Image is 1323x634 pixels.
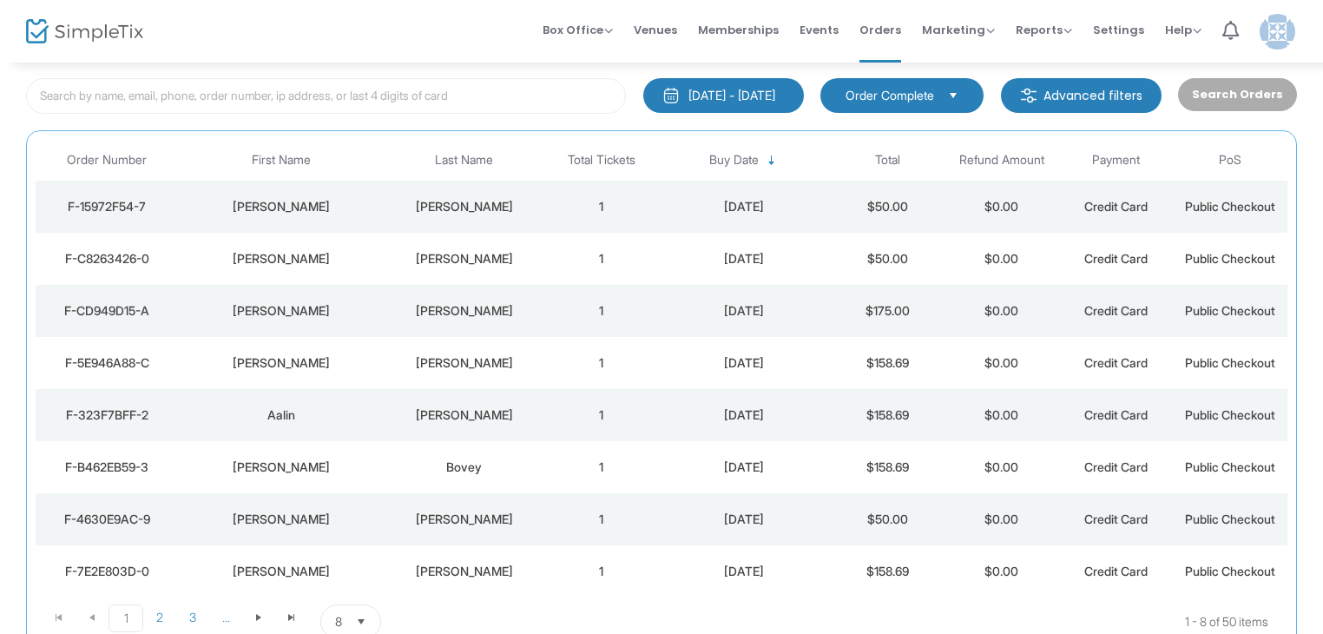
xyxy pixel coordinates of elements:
span: Box Office [543,22,613,38]
div: 9/21/2025 [663,402,826,419]
div: [DATE] - [DATE] [688,83,775,100]
th: Total Tickets [544,135,659,176]
span: Page 2 [143,600,176,626]
td: 1 [544,333,659,385]
span: 8 [335,609,342,626]
td: $50.00 [830,176,945,228]
div: F-B462EB59-3 [40,454,174,472]
div: Startzell [389,298,540,315]
span: Marketing [922,22,995,38]
span: Last Name [435,149,493,163]
span: Memberships [698,8,779,52]
span: Venues [634,8,677,52]
div: Allison [183,298,380,315]
div: Hubbard [389,402,540,419]
span: Reports [1016,22,1072,38]
span: Credit Card [1084,455,1148,470]
td: $50.00 [830,228,945,281]
div: F-323F7BFF-2 [40,402,174,419]
span: Go to the last page [275,600,308,626]
div: Bovey [389,454,540,472]
span: Public Checkout [1185,195,1275,209]
td: $158.69 [830,333,945,385]
span: Public Checkout [1185,351,1275,366]
m-button: Advanced filters [1001,74,1162,109]
div: 9/22/2025 [663,298,826,315]
td: $0.00 [945,437,1059,489]
td: 1 [544,489,659,541]
div: Michael [183,246,380,263]
div: F-15972F54-7 [40,194,174,211]
div: 9/22/2025 [663,194,826,211]
span: Public Checkout [1185,559,1275,574]
div: F-C8263426-0 [40,246,174,263]
div: Liz [183,506,380,524]
span: Credit Card [1084,403,1148,418]
span: Orders [859,8,901,52]
span: Public Checkout [1185,455,1275,470]
img: monthly [662,83,680,100]
td: $0.00 [945,281,1059,333]
span: Page 4 [209,600,242,626]
td: $0.00 [945,489,1059,541]
span: Go to the next page [242,600,275,626]
div: 9/20/2025 [663,506,826,524]
span: Credit Card [1084,247,1148,261]
span: Events [800,8,839,52]
div: Kim [183,558,380,576]
div: Erik [183,194,380,211]
div: Cooper [389,350,540,367]
div: OSullivan [389,246,540,263]
input: Search by name, email, phone, order number, ip address, or last 4 digits of card [26,74,626,109]
span: Page 3 [176,600,209,626]
td: $158.69 [830,437,945,489]
div: Aalin [183,402,380,419]
div: Smith [389,506,540,524]
span: Credit Card [1084,351,1148,366]
td: 1 [544,281,659,333]
td: $50.00 [830,489,945,541]
span: PoS [1219,149,1241,163]
td: $0.00 [945,333,1059,385]
td: $158.69 [830,541,945,593]
span: Credit Card [1084,507,1148,522]
div: Heidi [183,350,380,367]
td: 1 [544,176,659,228]
span: Public Checkout [1185,403,1275,418]
span: First Name [252,149,311,163]
span: Credit Card [1084,195,1148,209]
td: 1 [544,228,659,281]
div: F-4630E9AC-9 [40,506,174,524]
div: F-5E946A88-C [40,350,174,367]
td: 1 [544,541,659,593]
button: [DATE] - [DATE] [643,74,804,109]
div: 9/22/2025 [663,246,826,263]
span: Public Checkout [1185,247,1275,261]
div: 9/20/2025 [663,558,826,576]
span: Go to the next page [252,606,266,620]
span: Order Number [67,149,147,163]
button: Select [941,82,965,101]
td: $175.00 [830,281,945,333]
span: Go to the last page [285,606,299,620]
div: Data table [36,135,1287,593]
div: Breanna [183,454,380,472]
span: Public Checkout [1185,507,1275,522]
span: Help [1165,22,1201,38]
div: Wade [389,558,540,576]
th: Total [830,135,945,176]
td: $0.00 [945,385,1059,437]
span: Settings [1093,8,1144,52]
span: Buy Date [709,149,759,163]
span: Page 1 [109,600,143,628]
span: Credit Card [1084,299,1148,314]
div: 9/21/2025 [663,454,826,472]
div: F-7E2E803D-0 [40,558,174,576]
span: Public Checkout [1185,299,1275,314]
td: $0.00 [945,541,1059,593]
span: Order Complete [846,83,934,100]
button: Select [349,601,373,634]
span: Credit Card [1084,559,1148,574]
td: $0.00 [945,176,1059,228]
td: 1 [544,385,659,437]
